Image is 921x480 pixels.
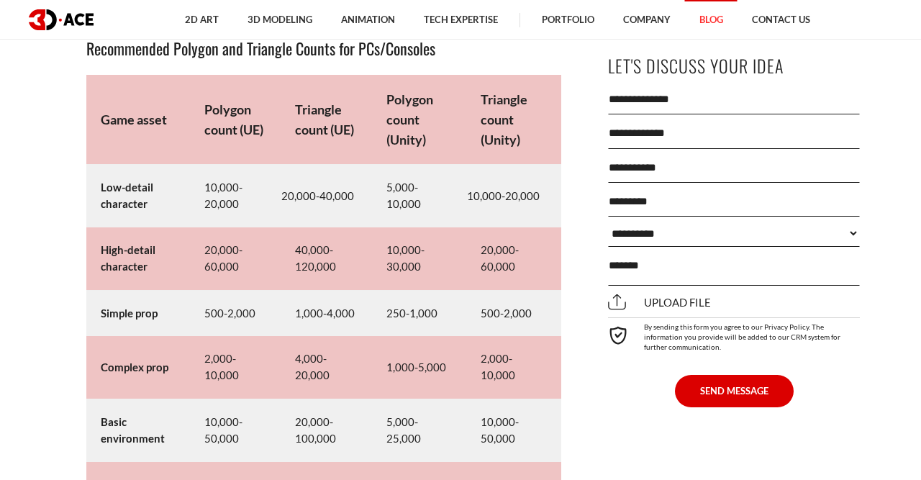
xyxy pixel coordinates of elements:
td: 20,000-100,000 [281,399,371,461]
td: 500-2,000 [190,290,281,336]
td: 10,000-30,000 [372,227,467,290]
h3: Recommended Polygon and Triangle Counts for PCs/Consoles [86,36,561,60]
strong: Polygon count (UE) [204,101,263,137]
td: 40,000-120,000 [281,227,371,290]
td: 5,000-10,000 [372,165,467,227]
div: By sending this form you agree to our Privacy Policy. The information you provide will be added t... [608,318,860,353]
td: 10,000-50,000 [190,399,281,461]
td: 10,000-20,000 [466,165,561,227]
strong: Basic environment [101,415,165,445]
strong: Low-detail character [101,181,153,210]
button: SEND MESSAGE [675,376,794,407]
td: 5,000-25,000 [372,399,467,461]
td: 2,000-10,000 [190,336,281,399]
strong: Game asset [101,112,167,127]
strong: Triangle count (UE) [295,101,354,137]
strong: Simple prop [101,307,158,320]
td: 2,000-10,000 [466,336,561,399]
td: 10,000-20,000 [190,165,281,227]
strong: High-detail character [101,243,155,273]
p: Let's Discuss Your Idea [608,50,860,82]
td: 20,000-40,000 [281,165,371,227]
strong: Triangle count (Unity) [481,91,527,148]
td: 20,000-60,000 [190,227,281,290]
td: 1,000-4,000 [281,290,371,336]
strong: Polygon count (Unity) [386,91,433,148]
td: 20,000-60,000 [466,227,561,290]
td: 500-2,000 [466,290,561,336]
td: 10,000-50,000 [466,399,561,461]
td: 4,000-20,000 [281,336,371,399]
span: Upload file [608,296,711,309]
img: logo dark [29,9,94,30]
td: 250-1,000 [372,290,467,336]
td: 1,000-5,000 [372,336,467,399]
strong: Complex prop [101,361,168,373]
